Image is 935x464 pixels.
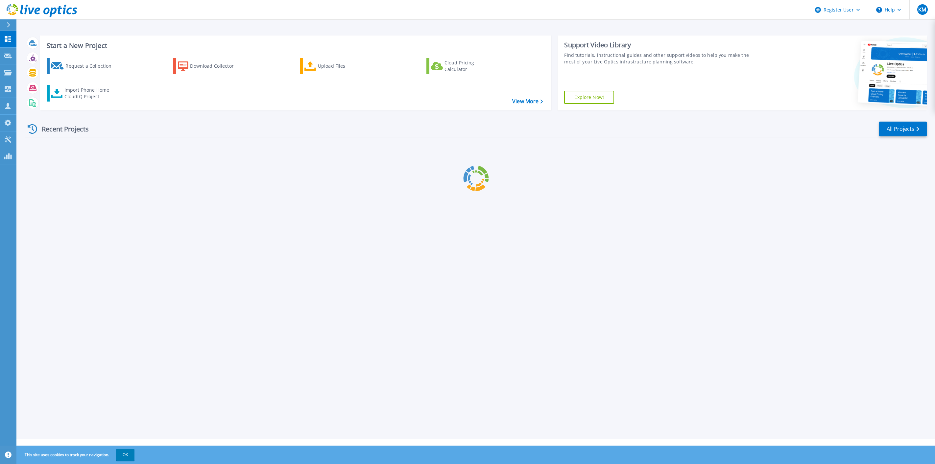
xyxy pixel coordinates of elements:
[426,58,500,74] a: Cloud Pricing Calculator
[512,98,543,104] a: View More
[47,42,543,49] h3: Start a New Project
[18,449,134,461] span: This site uses cookies to track your navigation.
[444,59,497,73] div: Cloud Pricing Calculator
[564,91,614,104] a: Explore Now!
[564,52,756,65] div: Find tutorials, instructional guides and other support videos to help you make the most of your L...
[65,59,118,73] div: Request a Collection
[116,449,134,461] button: OK
[918,7,926,12] span: KM
[300,58,373,74] a: Upload Files
[879,122,927,136] a: All Projects
[64,87,116,100] div: Import Phone Home CloudIQ Project
[318,59,371,73] div: Upload Files
[190,59,243,73] div: Download Collector
[25,121,98,137] div: Recent Projects
[564,41,756,49] div: Support Video Library
[47,58,120,74] a: Request a Collection
[173,58,247,74] a: Download Collector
